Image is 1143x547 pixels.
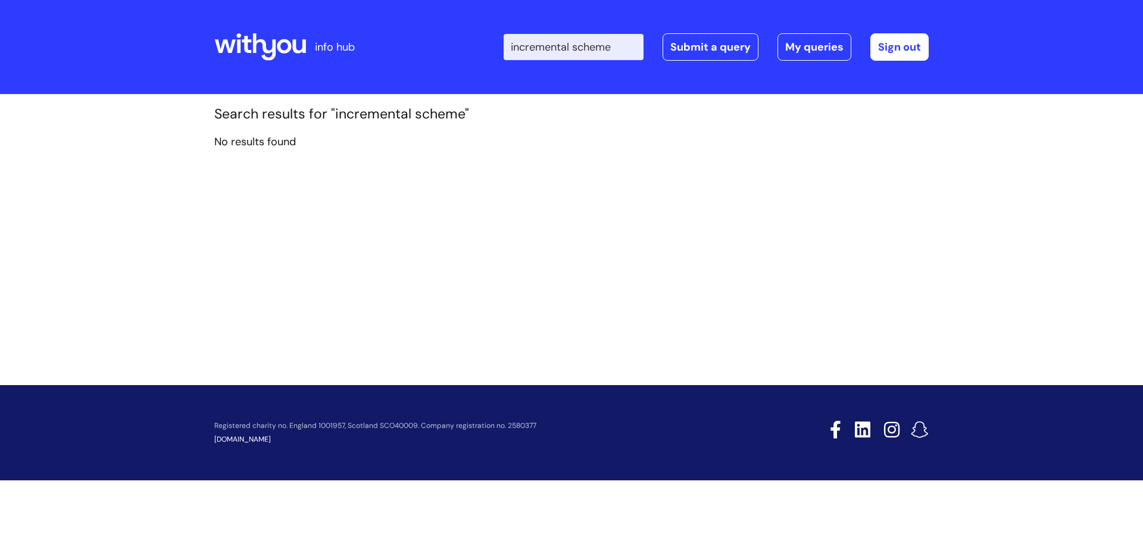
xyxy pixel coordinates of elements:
a: Submit a query [663,33,758,61]
p: No results found [214,132,929,151]
div: | - [504,33,929,61]
a: Sign out [870,33,929,61]
p: Registered charity no. England 1001957, Scotland SCO40009. Company registration no. 2580377 [214,422,745,430]
h1: Search results for "incremental scheme" [214,106,929,123]
a: My queries [777,33,851,61]
p: info hub [315,37,355,57]
input: Search [504,34,644,60]
a: [DOMAIN_NAME] [214,435,271,444]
